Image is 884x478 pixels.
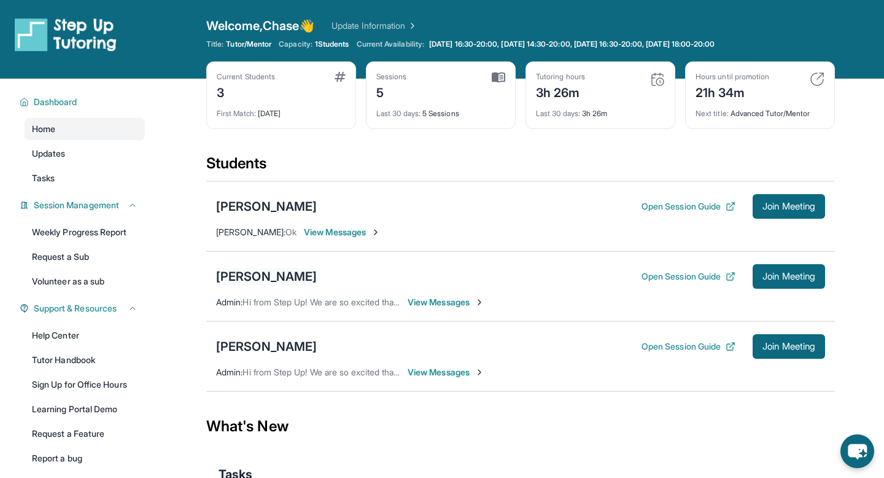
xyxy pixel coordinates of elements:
[376,109,421,118] span: Last 30 days :
[357,39,424,49] span: Current Availability:
[25,398,145,420] a: Learning Portal Demo
[34,199,119,211] span: Session Management
[536,101,665,119] div: 3h 26m
[762,203,815,210] span: Join Meeting
[279,39,312,49] span: Capacity:
[32,172,55,184] span: Tasks
[217,72,275,82] div: Current Students
[29,96,138,108] button: Dashboard
[762,273,815,280] span: Join Meeting
[753,264,825,289] button: Join Meeting
[304,226,381,238] span: View Messages
[206,39,223,49] span: Title:
[696,101,824,119] div: Advanced Tutor/Mentor
[492,72,505,83] img: card
[315,39,349,49] span: 1 Students
[25,324,145,347] a: Help Center
[216,227,285,237] span: [PERSON_NAME] :
[216,198,317,215] div: [PERSON_NAME]
[376,101,505,119] div: 5 Sessions
[216,297,242,307] span: Admin :
[206,17,314,34] span: Welcome, Chase 👋
[810,72,824,87] img: card
[753,334,825,359] button: Join Meeting
[335,72,346,82] img: card
[405,20,417,32] img: Chevron Right
[25,143,145,165] a: Updates
[25,118,145,140] a: Home
[15,17,117,52] img: logo
[331,20,417,32] a: Update Information
[536,82,585,101] div: 3h 26m
[34,96,77,108] span: Dashboard
[217,109,256,118] span: First Match :
[32,123,55,135] span: Home
[216,367,242,377] span: Admin :
[376,82,407,101] div: 5
[25,423,145,445] a: Request a Feature
[217,82,275,101] div: 3
[206,399,835,453] div: What's New
[536,72,585,82] div: Tutoring hours
[25,246,145,268] a: Request a Sub
[429,39,715,49] span: [DATE] 16:30-20:00, [DATE] 14:30-20:00, [DATE] 16:30-20:00, [DATE] 18:00-20:00
[642,200,735,213] button: Open Session Guide
[25,167,145,189] a: Tasks
[753,194,825,219] button: Join Meeting
[25,349,145,371] a: Tutor Handbook
[408,366,484,378] span: View Messages
[217,101,346,119] div: [DATE]
[25,221,145,243] a: Weekly Progress Report
[642,340,735,353] button: Open Session Guide
[216,268,317,285] div: [PERSON_NAME]
[226,39,271,49] span: Tutor/Mentor
[216,338,317,355] div: [PERSON_NAME]
[840,434,874,468] button: chat-button
[762,343,815,350] span: Join Meeting
[371,227,381,237] img: Chevron-Right
[25,374,145,396] a: Sign Up for Office Hours
[34,302,117,315] span: Support & Resources
[696,109,729,118] span: Next title :
[25,270,145,292] a: Volunteer as a sub
[696,82,769,101] div: 21h 34m
[25,447,145,469] a: Report a bug
[408,296,484,308] span: View Messages
[29,302,138,315] button: Support & Resources
[206,154,835,181] div: Students
[29,199,138,211] button: Session Management
[642,270,735,283] button: Open Session Guide
[536,109,580,118] span: Last 30 days :
[285,227,297,237] span: Ok
[475,297,484,307] img: Chevron-Right
[32,147,66,160] span: Updates
[376,72,407,82] div: Sessions
[427,39,717,49] a: [DATE] 16:30-20:00, [DATE] 14:30-20:00, [DATE] 16:30-20:00, [DATE] 18:00-20:00
[475,367,484,377] img: Chevron-Right
[696,72,769,82] div: Hours until promotion
[650,72,665,87] img: card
